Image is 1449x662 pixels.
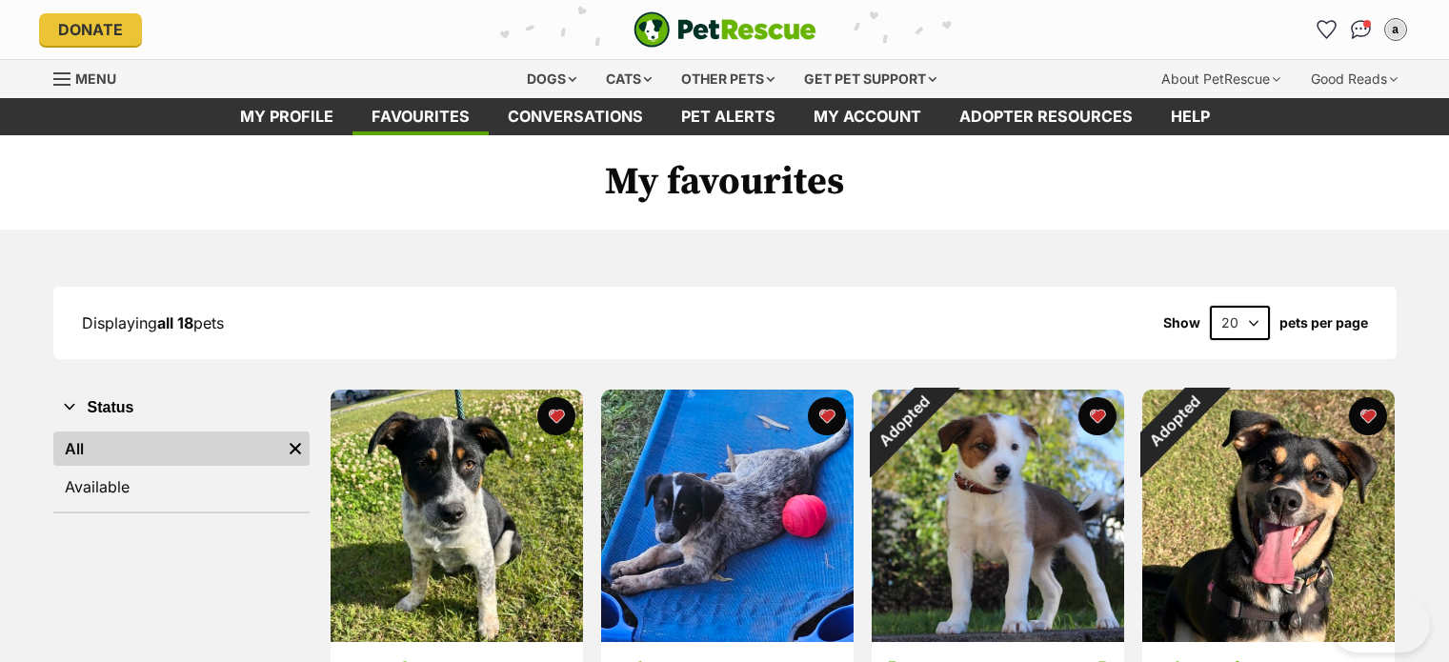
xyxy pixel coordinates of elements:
a: Pet alerts [662,98,795,135]
div: Cats [593,60,665,98]
label: pets per page [1279,315,1368,331]
iframe: Help Scout Beacon - Open [1330,595,1430,652]
a: My account [795,98,940,135]
a: Favourites [1312,14,1342,45]
div: Status [53,428,310,512]
a: Adopted [872,627,1124,646]
button: favourite [808,397,846,435]
button: My account [1380,14,1411,45]
div: Other pets [668,60,788,98]
a: Menu [53,60,130,94]
a: Help [1152,98,1229,135]
button: Status [53,395,310,420]
img: Womble [872,390,1124,642]
a: Conversations [1346,14,1377,45]
button: favourite [1078,397,1117,435]
button: favourite [537,397,575,435]
div: a [1386,20,1405,39]
a: All [53,431,281,466]
img: Shanti [1142,390,1395,642]
a: conversations [489,98,662,135]
a: Adopter resources [940,98,1152,135]
img: logo-e224e6f780fb5917bec1dbf3a21bbac754714ae5b6737aabdf751b685950b380.svg [634,11,816,48]
div: Adopted [1117,365,1230,478]
img: Meela [331,390,583,642]
button: favourite [1349,397,1387,435]
a: Favourites [352,98,489,135]
div: Get pet support [791,60,950,98]
a: Donate [39,13,142,46]
strong: all 18 [157,313,193,332]
a: Remove filter [281,431,310,466]
a: Adopted [1142,627,1395,646]
ul: Account quick links [1312,14,1411,45]
div: Dogs [513,60,590,98]
span: Show [1163,315,1200,331]
div: Adopted [846,365,959,478]
div: Good Reads [1298,60,1411,98]
div: About PetRescue [1148,60,1294,98]
span: Displaying pets [82,313,224,332]
a: My profile [221,98,352,135]
a: Available [53,470,310,504]
img: chat-41dd97257d64d25036548639549fe6c8038ab92f7586957e7f3b1b290dea8141.svg [1351,20,1371,39]
img: Bluey [601,390,854,642]
span: Menu [75,70,116,87]
a: PetRescue [634,11,816,48]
